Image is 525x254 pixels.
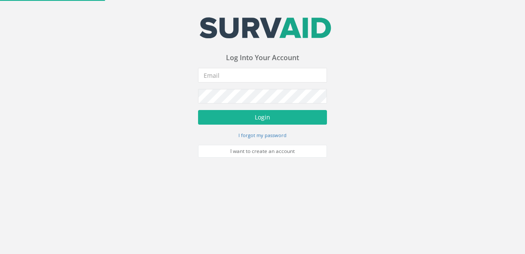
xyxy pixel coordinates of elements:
[238,132,287,138] small: I forgot my password
[198,54,327,62] h3: Log Into Your Account
[238,131,287,139] a: I forgot my password
[198,145,327,158] a: I want to create an account
[198,68,327,83] input: Email
[198,110,327,125] button: Login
